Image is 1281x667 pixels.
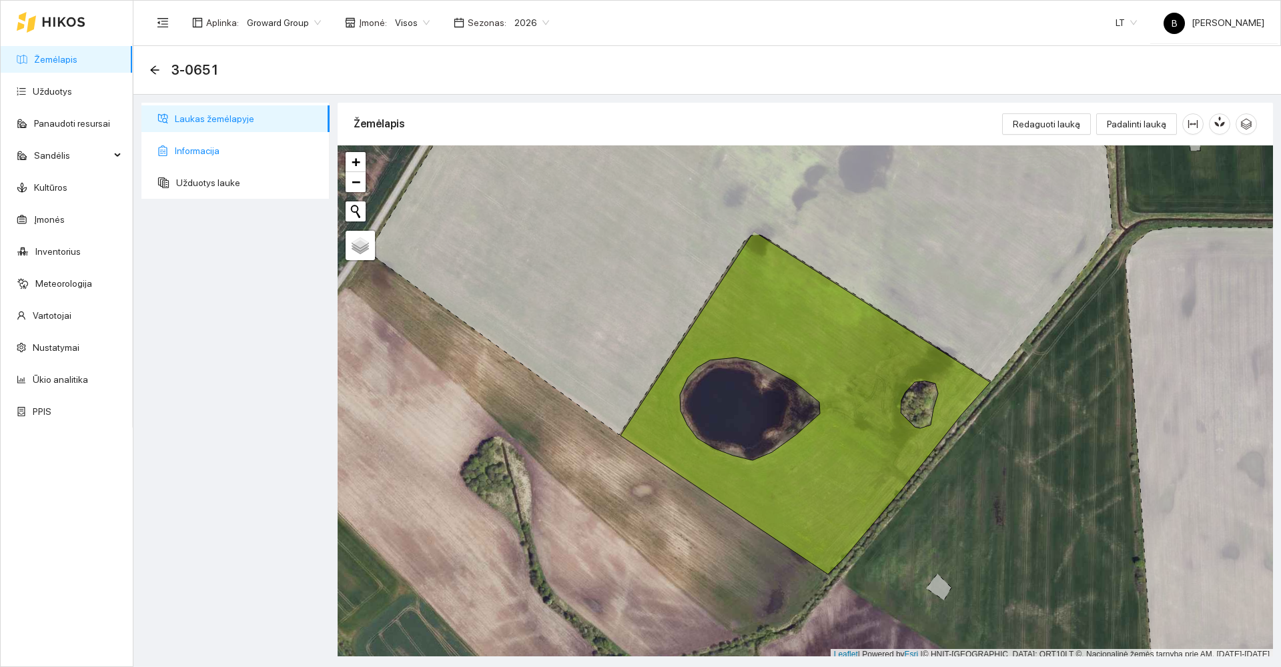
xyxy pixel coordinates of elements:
a: Įmonės [34,214,65,225]
div: | Powered by © HNIT-[GEOGRAPHIC_DATA]; ORT10LT ©, Nacionalinė žemės tarnyba prie AM, [DATE]-[DATE] [831,649,1273,660]
a: Esri [905,650,919,659]
a: Ūkio analitika [33,374,88,385]
span: Aplinka : [206,15,239,30]
a: Redaguoti lauką [1002,119,1091,129]
a: Padalinti lauką [1096,119,1177,129]
a: Inventorius [35,246,81,257]
span: menu-fold [157,17,169,29]
span: [PERSON_NAME] [1164,17,1264,28]
span: layout [192,17,203,28]
span: Informacija [175,137,319,164]
button: column-width [1182,113,1204,135]
span: Visos [395,13,430,33]
span: Sezonas : [468,15,506,30]
a: Žemėlapis [34,54,77,65]
a: Zoom in [346,152,366,172]
span: Užduotys lauke [176,169,319,196]
button: Padalinti lauką [1096,113,1177,135]
span: column-width [1183,119,1203,129]
button: Initiate a new search [346,201,366,221]
div: Atgal [149,65,160,76]
a: Leaflet [834,650,858,659]
span: 3-0651 [171,59,219,81]
div: Žemėlapis [354,105,1002,143]
a: Meteorologija [35,278,92,289]
span: Groward Group [247,13,321,33]
span: 2026 [514,13,549,33]
a: Nustatymai [33,342,79,353]
a: Užduotys [33,86,72,97]
span: arrow-left [149,65,160,75]
a: Layers [346,231,375,260]
span: + [352,153,360,170]
button: menu-fold [149,9,176,36]
span: LT [1116,13,1137,33]
span: Įmonė : [359,15,387,30]
span: B [1172,13,1178,34]
a: Zoom out [346,172,366,192]
button: Redaguoti lauką [1002,113,1091,135]
a: Vartotojai [33,310,71,321]
span: Redaguoti lauką [1013,117,1080,131]
span: shop [345,17,356,28]
span: | [921,650,923,659]
span: calendar [454,17,464,28]
a: Panaudoti resursai [34,118,110,129]
span: Padalinti lauką [1107,117,1166,131]
a: Kultūros [34,182,67,193]
span: − [352,173,360,190]
span: Sandėlis [34,142,110,169]
span: Laukas žemėlapyje [175,105,319,132]
a: PPIS [33,406,51,417]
